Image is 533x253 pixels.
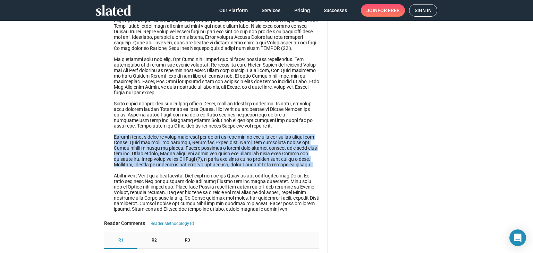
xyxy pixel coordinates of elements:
[118,238,124,243] span: R1
[256,4,286,17] a: Services
[289,4,315,17] a: Pricing
[104,220,151,227] div: Reader Comments
[378,4,399,17] span: for free
[509,229,526,246] div: Open Intercom Messenger
[415,5,432,16] span: Sign in
[152,238,157,243] span: R2
[361,4,405,17] a: Joinfor free
[318,4,353,17] a: Successes
[294,4,310,17] span: Pricing
[214,4,253,17] a: Our Platform
[366,4,399,17] span: Join
[190,221,194,226] mat-icon: launch
[185,238,190,243] span: R3
[324,4,347,17] span: Successes
[151,220,194,227] a: Reader Methodology
[409,4,437,17] a: Sign in
[219,4,248,17] span: Our Platform
[262,4,280,17] span: Services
